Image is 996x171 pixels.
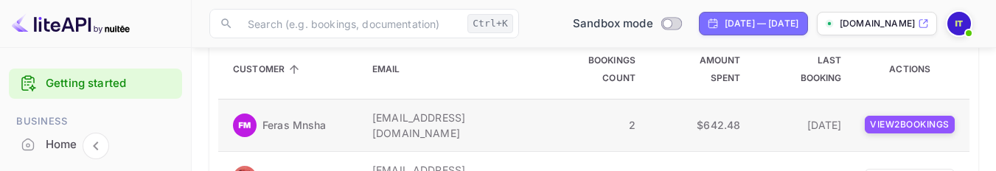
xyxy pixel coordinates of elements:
span: Last Booking [764,52,841,87]
button: Collapse navigation [83,133,109,159]
img: IMKAN TOURS [947,12,971,35]
span: Sandbox mode [573,15,653,32]
div: Home [46,136,175,153]
th: Actions [853,40,969,100]
span: Business [9,114,182,130]
span: Email [372,60,419,78]
a: Getting started [46,75,175,92]
span: Bookings Count [546,52,635,87]
a: Home [9,130,182,158]
div: Switch to Production mode [567,15,687,32]
div: Home [9,130,182,159]
div: Getting started [9,69,182,99]
div: Ctrl+K [467,14,513,33]
p: [EMAIL_ADDRESS][DOMAIN_NAME] [372,110,523,141]
p: Feras Mnsha [262,117,327,133]
img: Feras Mnsha [233,114,257,137]
p: [DOMAIN_NAME] [840,17,915,30]
div: [DATE] — [DATE] [725,17,798,30]
img: LiteAPI logo [12,12,130,35]
p: [DATE] [764,117,841,133]
p: View 2 booking s [865,116,955,133]
span: Amount Spent [659,52,740,87]
p: 2 [546,117,635,133]
input: Search (e.g. bookings, documentation) [239,9,462,38]
span: Customer [233,60,304,78]
p: $642.48 [659,117,740,133]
